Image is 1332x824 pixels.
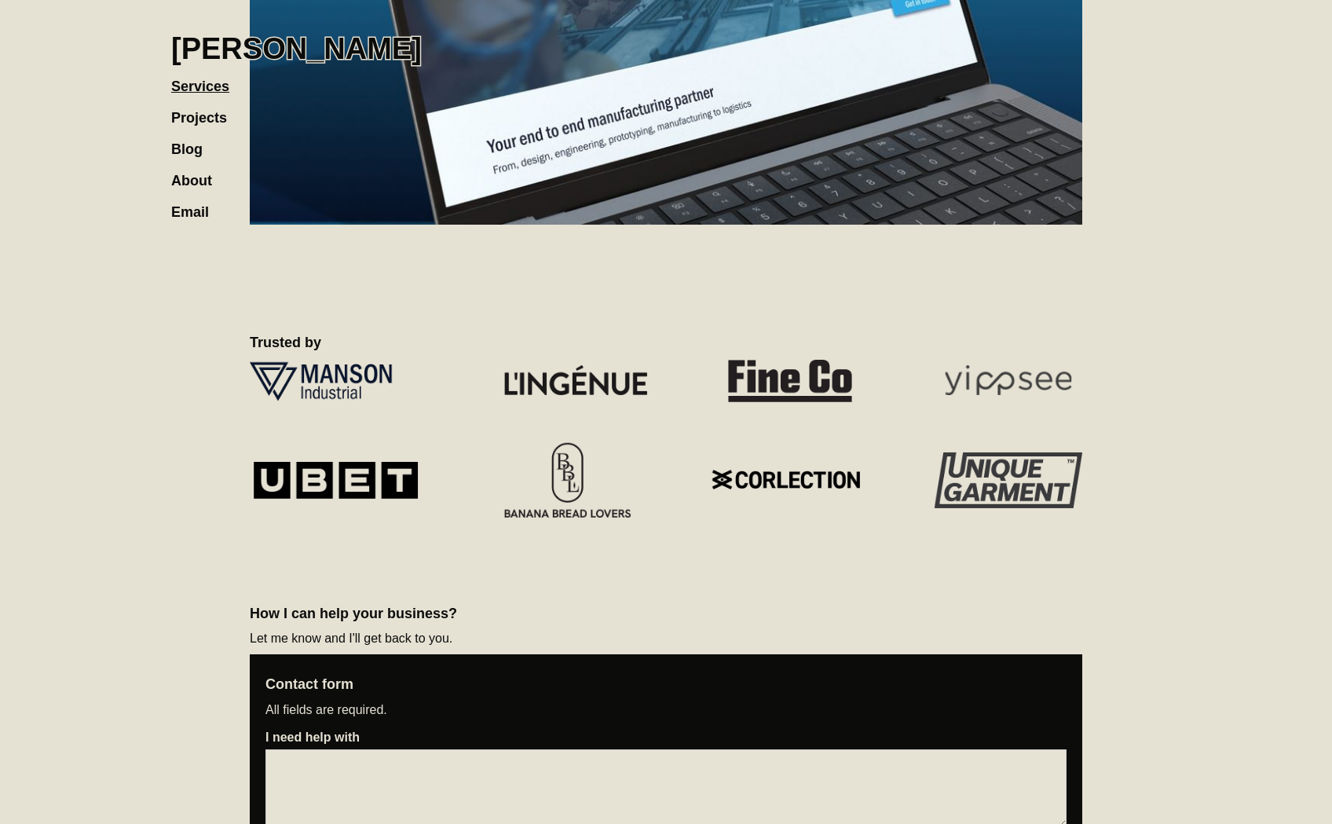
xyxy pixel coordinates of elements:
h2: ‍ [250,275,1082,294]
p: ‍ [250,573,1082,588]
p: All fields are required. [265,702,1067,718]
a: home [171,16,422,66]
label: I need help with [265,730,1067,745]
strong: Contact form [265,676,353,692]
p: ‍ [250,302,1082,317]
a: Blog [171,126,218,157]
a: About [171,157,228,189]
a: Email [171,189,225,220]
a: Services [171,63,245,94]
p: Let me know and I'll get back to you. [250,631,1082,646]
p: ‍ [250,549,1082,565]
strong: How I can help your business? [250,606,457,621]
h2: Trusted by [250,333,1082,352]
p: ‍ [250,526,1082,541]
h1: [PERSON_NAME] [171,31,422,66]
a: Projects [171,94,243,126]
h2: ‍ [250,240,1082,259]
